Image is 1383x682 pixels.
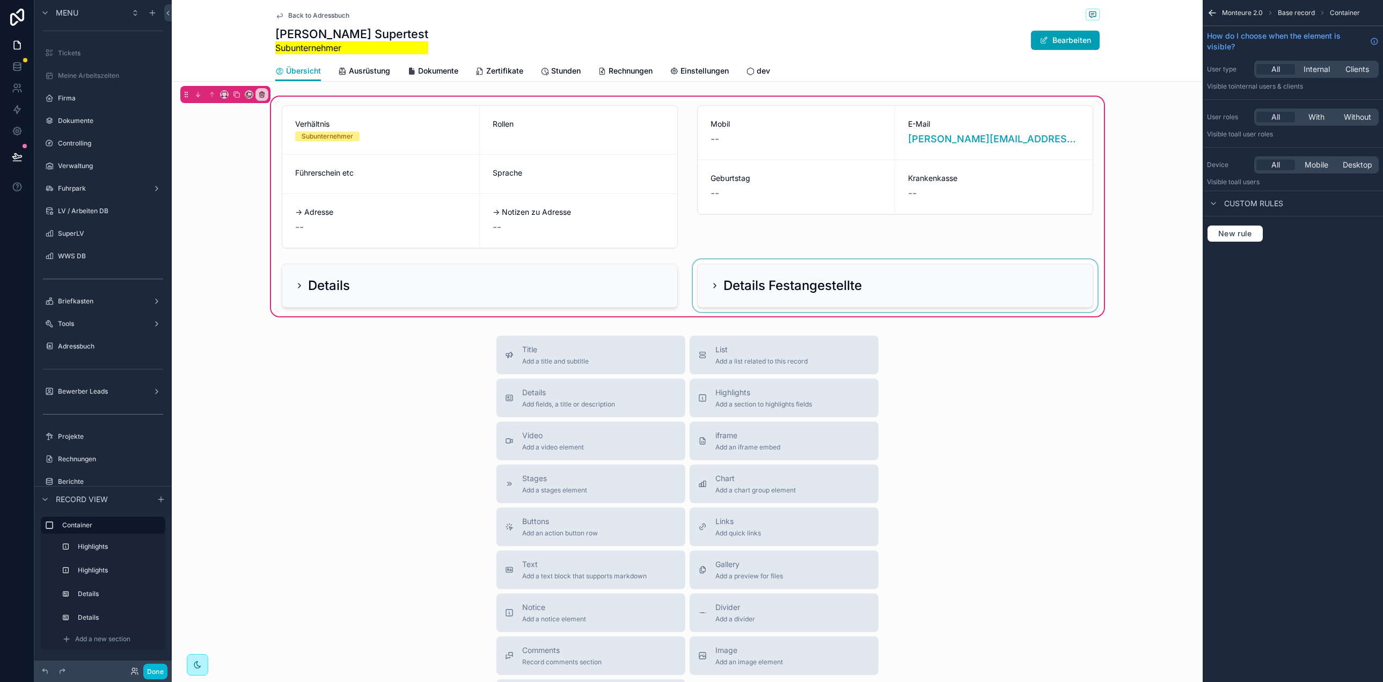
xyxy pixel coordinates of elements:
[496,379,685,417] button: DetailsAdd fields, a title or description
[349,66,390,76] span: Ausrüstung
[275,11,349,20] a: Back to Adressbuch
[1207,31,1379,52] a: How do I choose when the element is visible?
[609,66,653,76] span: Rechnungen
[41,315,165,332] a: Tools
[407,61,458,83] a: Dokumente
[1207,178,1379,186] p: Visible to
[62,521,157,529] label: Container
[715,430,780,441] span: iframe
[58,387,148,396] label: Bewerber Leads
[1271,112,1280,122] span: All
[522,559,647,570] span: Text
[522,486,587,495] span: Add a stages element
[1207,82,1379,91] p: Visible to
[522,344,589,355] span: Title
[715,516,761,527] span: Links
[486,66,523,76] span: Zertifikate
[58,71,163,80] label: Meine Arbeitszeiten
[496,336,685,374] button: TitleAdd a title and subtitle
[715,658,783,666] span: Add an image element
[1207,113,1250,121] label: User roles
[1207,161,1250,169] label: Device
[522,387,615,398] span: Details
[1207,225,1263,242] button: New rule
[1344,112,1371,122] span: Without
[1207,130,1379,139] p: Visible to
[41,428,165,445] a: Projekte
[598,61,653,83] a: Rechnungen
[690,336,879,374] button: ListAdd a list related to this record
[496,636,685,675] button: CommentsRecord comments section
[1031,31,1100,50] button: Bearbeiten
[58,117,163,125] label: Dokumente
[496,593,685,632] button: NoticeAdd a notice element
[1305,159,1328,170] span: Mobile
[690,379,879,417] button: HighlightsAdd a section to highlights fields
[715,473,796,484] span: Chart
[715,602,755,613] span: Divider
[690,422,879,460] button: iframeAdd an iframe embed
[41,338,165,355] a: Adressbuch
[522,443,584,452] span: Add a video element
[715,645,783,656] span: Image
[41,293,165,310] a: Briefkasten
[275,61,321,82] a: Übersicht
[275,26,428,41] h1: [PERSON_NAME] Supertest
[1271,64,1280,75] span: All
[58,49,163,57] label: Tickets
[41,157,165,175] a: Verwaltung
[522,572,647,581] span: Add a text block that supports markdown
[1271,159,1280,170] span: All
[715,486,796,495] span: Add a chart group element
[715,443,780,452] span: Add an iframe embed
[690,593,879,632] button: DividerAdd a divider
[78,590,159,598] label: Details
[41,202,165,220] a: LV / Arbeiten DB
[715,529,761,538] span: Add quick links
[143,664,167,679] button: Done
[41,473,165,490] a: Berichte
[1345,64,1369,75] span: Clients
[1234,130,1273,138] span: All user roles
[275,41,428,54] mark: Subunternehmer
[540,61,581,83] a: Stunden
[41,225,165,242] a: SuperLV
[58,184,148,193] label: Fuhrpark
[288,11,349,20] span: Back to Adressbuch
[41,451,165,468] a: Rechnungen
[690,550,879,589] button: GalleryAdd a preview for files
[522,529,598,538] span: Add an action button row
[522,645,602,656] span: Comments
[670,61,729,83] a: Einstellungen
[496,465,685,503] button: StagesAdd a stages element
[715,344,808,355] span: List
[1207,31,1366,52] span: How do I choose when the element is visible?
[1308,112,1325,122] span: With
[551,66,581,76] span: Stunden
[56,8,78,18] span: Menu
[680,66,729,76] span: Einstellungen
[496,422,685,460] button: VideoAdd a video element
[58,455,163,463] label: Rechnungen
[1343,159,1372,170] span: Desktop
[58,139,163,148] label: Controlling
[41,135,165,152] a: Controlling
[475,61,523,83] a: Zertifikate
[58,94,163,103] label: Firma
[715,357,808,366] span: Add a list related to this record
[690,507,879,546] button: LinksAdd quick links
[41,383,165,400] a: Bewerber Leads
[1278,9,1315,17] span: Base record
[522,602,586,613] span: Notice
[715,559,783,570] span: Gallery
[746,61,770,83] a: dev
[715,572,783,581] span: Add a preview for files
[78,542,159,551] label: Highlights
[41,90,165,107] a: Firma
[58,252,163,260] label: WWS DB
[1234,178,1260,186] span: all users
[496,550,685,589] button: TextAdd a text block that supports markdown
[75,635,130,643] span: Add a new section
[1214,229,1256,238] span: New rule
[522,400,615,409] span: Add fields, a title or description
